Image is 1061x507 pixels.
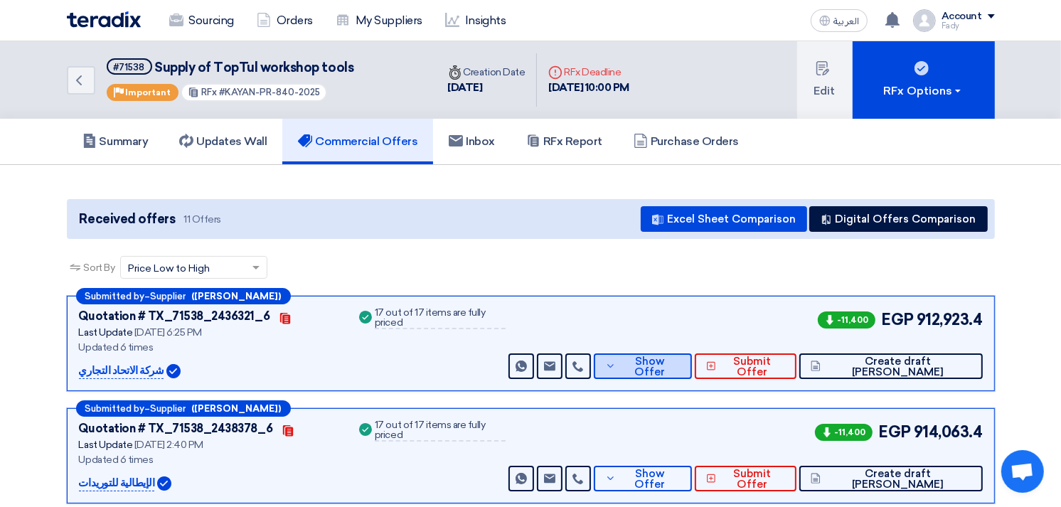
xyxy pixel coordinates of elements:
[634,134,739,149] h5: Purchase Orders
[79,340,340,355] div: Updated 6 times
[913,9,936,32] img: profile_test.png
[79,475,155,492] p: الإيطالية للتوريدات
[164,119,282,164] a: Updates Wall
[151,292,186,301] span: Supplier
[134,326,202,338] span: [DATE] 6:25 PM
[824,356,971,378] span: Create draft [PERSON_NAME]
[128,261,210,276] span: Price Low to High
[878,420,911,444] span: EGP
[883,82,964,100] div: RFx Options
[192,292,282,301] b: ([PERSON_NAME])
[548,65,629,80] div: RFx Deadline
[201,87,217,97] span: RFx
[134,439,203,451] span: [DATE] 2:40 PM
[151,404,186,413] span: Supplier
[179,134,267,149] h5: Updates Wall
[526,134,602,149] h5: RFx Report
[282,119,433,164] a: Commercial Offers
[79,308,270,325] div: Quotation # TX_71538_2436321_6
[799,466,983,491] button: Create draft [PERSON_NAME]
[641,206,807,232] button: Excel Sheet Comparison
[67,11,141,28] img: Teradix logo
[79,363,164,380] p: شركة الاتحاد التجاري
[799,353,983,379] button: Create draft [PERSON_NAME]
[448,80,526,96] div: [DATE]
[324,5,434,36] a: My Suppliers
[157,476,171,491] img: Verified Account
[619,356,681,378] span: Show Offer
[511,119,618,164] a: RFx Report
[942,11,982,23] div: Account
[853,41,995,119] button: RFx Options
[720,356,784,378] span: Submit Offer
[67,119,164,164] a: Summary
[245,5,324,36] a: Orders
[85,404,145,413] span: Submitted by
[80,210,176,229] span: Received offers
[375,420,506,442] div: 17 out of 17 items are fully priced
[881,308,914,331] span: EGP
[154,60,353,75] span: Supply of TopTul workshop tools
[76,400,291,417] div: –
[76,288,291,304] div: –
[914,420,983,444] span: 914,063.4
[82,134,149,149] h5: Summary
[1001,450,1044,493] div: Open chat
[79,326,133,338] span: Last Update
[833,16,859,26] span: العربية
[548,80,629,96] div: [DATE] 10:00 PM
[375,308,506,329] div: 17 out of 17 items are fully priced
[79,420,273,437] div: Quotation # TX_71538_2438378_6
[811,9,868,32] button: العربية
[434,5,517,36] a: Insights
[917,308,983,331] span: 912,923.4
[618,119,755,164] a: Purchase Orders
[79,439,133,451] span: Last Update
[797,41,853,119] button: Edit
[815,424,873,441] span: -11,400
[166,364,181,378] img: Verified Account
[85,292,145,301] span: Submitted by
[720,469,784,490] span: Submit Offer
[449,134,495,149] h5: Inbox
[594,466,692,491] button: Show Offer
[594,353,692,379] button: Show Offer
[809,206,988,232] button: Digital Offers Comparison
[942,22,995,30] div: Fady
[695,353,796,379] button: Submit Offer
[448,65,526,80] div: Creation Date
[824,469,971,490] span: Create draft [PERSON_NAME]
[818,311,875,329] span: -11,400
[433,119,511,164] a: Inbox
[298,134,417,149] h5: Commercial Offers
[79,452,340,467] div: Updated 6 times
[84,260,115,275] span: Sort By
[192,404,282,413] b: ([PERSON_NAME])
[219,87,320,97] span: #KAYAN-PR-840-2025
[107,58,354,76] h5: Supply of TopTul workshop tools
[695,466,796,491] button: Submit Offer
[114,63,145,72] div: #71538
[158,5,245,36] a: Sourcing
[126,87,171,97] span: Important
[619,469,681,490] span: Show Offer
[183,213,221,226] span: 11 Offers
